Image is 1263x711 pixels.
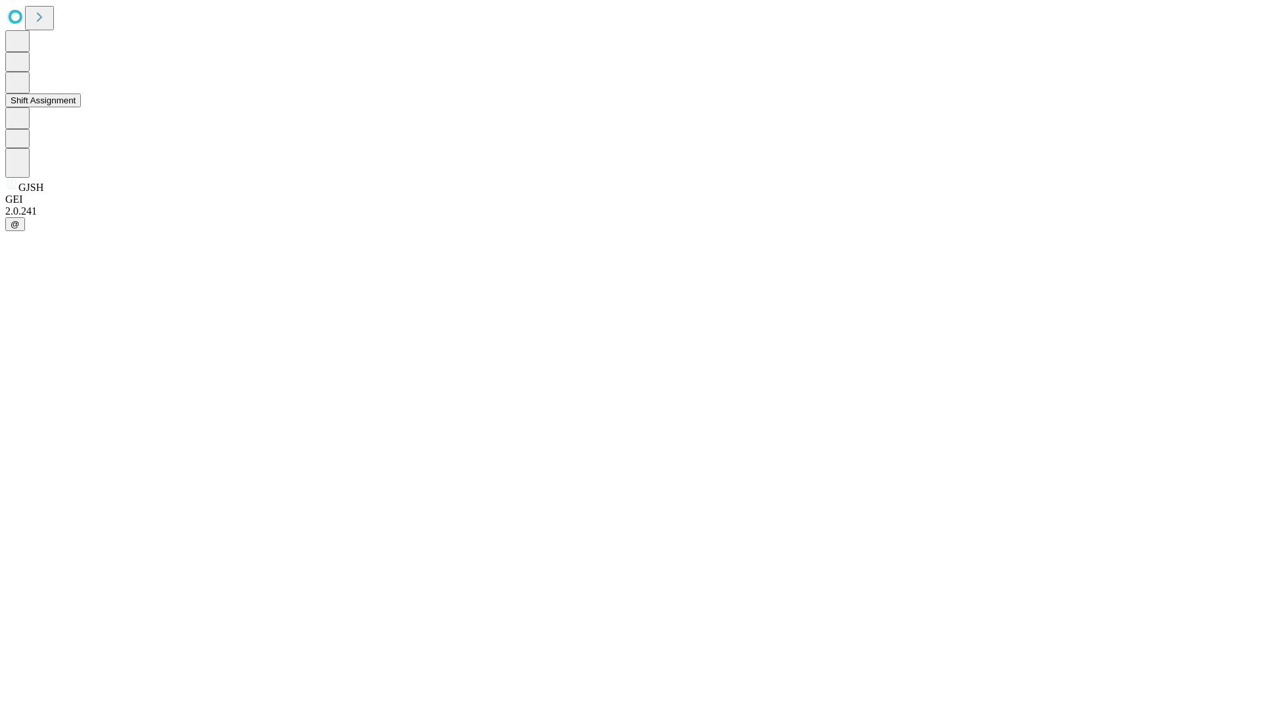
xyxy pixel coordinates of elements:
div: 2.0.241 [5,205,1258,217]
div: GEI [5,194,1258,205]
button: @ [5,217,25,231]
button: Shift Assignment [5,93,81,107]
span: GJSH [18,182,43,193]
span: @ [11,219,20,229]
